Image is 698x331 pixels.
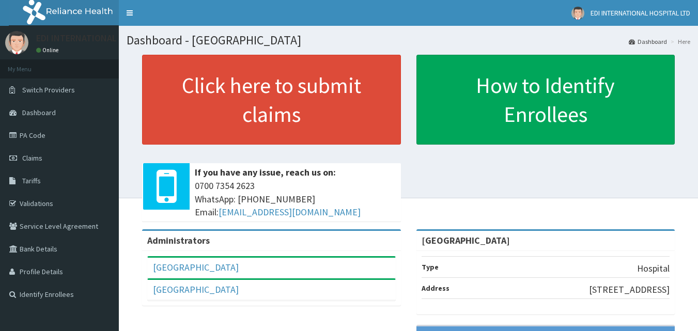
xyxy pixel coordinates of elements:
[195,179,396,219] span: 0700 7354 2623 WhatsApp: [PHONE_NUMBER] Email:
[153,261,239,273] a: [GEOGRAPHIC_DATA]
[36,34,176,43] p: EDI INTERNATIONAL HOSPITAL LTD
[416,55,675,145] a: How to Identify Enrollees
[36,46,61,54] a: Online
[147,234,210,246] b: Administrators
[5,31,28,54] img: User Image
[668,37,690,46] li: Here
[142,55,401,145] a: Click here to submit claims
[195,166,336,178] b: If you have any issue, reach us on:
[153,283,239,295] a: [GEOGRAPHIC_DATA]
[22,176,41,185] span: Tariffs
[571,7,584,20] img: User Image
[591,8,690,18] span: EDI INTERNATIONAL HOSPITAL LTD
[22,85,75,94] span: Switch Providers
[422,262,439,272] b: Type
[127,34,690,47] h1: Dashboard - [GEOGRAPHIC_DATA]
[637,262,670,275] p: Hospital
[22,153,42,163] span: Claims
[422,283,449,293] b: Address
[589,283,670,296] p: [STREET_ADDRESS]
[629,37,667,46] a: Dashboard
[422,234,510,246] strong: [GEOGRAPHIC_DATA]
[219,206,361,218] a: [EMAIL_ADDRESS][DOMAIN_NAME]
[22,108,56,117] span: Dashboard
